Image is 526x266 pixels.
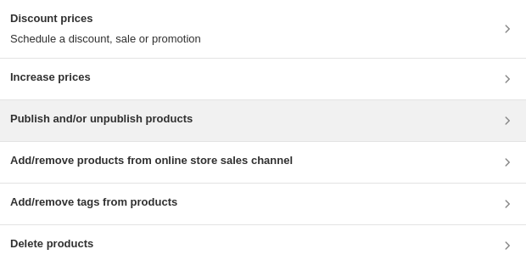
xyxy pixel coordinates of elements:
[10,31,201,48] p: Schedule a discount, sale or promotion
[10,10,201,27] h3: Discount prices
[10,69,91,86] h3: Increase prices
[10,110,193,127] h3: Publish and/or unpublish products
[10,152,293,169] h3: Add/remove products from online store sales channel
[10,235,93,252] h3: Delete products
[10,194,177,211] h3: Add/remove tags from products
